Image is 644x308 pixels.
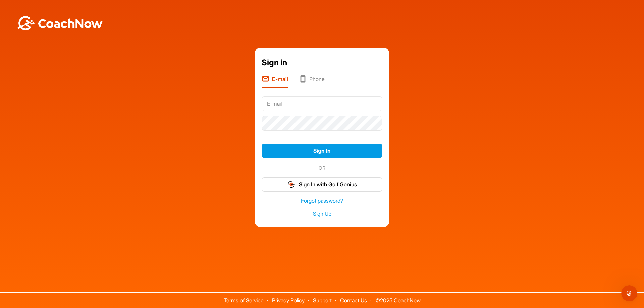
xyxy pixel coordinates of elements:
[262,57,382,69] div: Sign in
[262,75,288,88] li: E-mail
[262,144,382,158] button: Sign In
[224,297,264,304] a: Terms of Service
[315,164,329,171] span: OR
[340,297,367,304] a: Contact Us
[621,285,637,301] iframe: Intercom live chat
[313,297,332,304] a: Support
[16,16,103,30] img: BwLJSsUCoWCh5upNqxVrqldRgqLPVwmV24tXu5FoVAoFEpwwqQ3VIfuoInZCoVCoTD4vwADAC3ZFMkVEQFDAAAAAElFTkSuQmCC
[299,75,325,88] li: Phone
[262,197,382,205] a: Forgot password?
[262,96,382,111] input: E-mail
[287,180,296,188] img: gg_logo
[262,210,382,218] a: Sign Up
[372,293,424,303] span: © 2025 CoachNow
[272,297,305,304] a: Privacy Policy
[262,177,382,192] button: Sign In with Golf Genius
